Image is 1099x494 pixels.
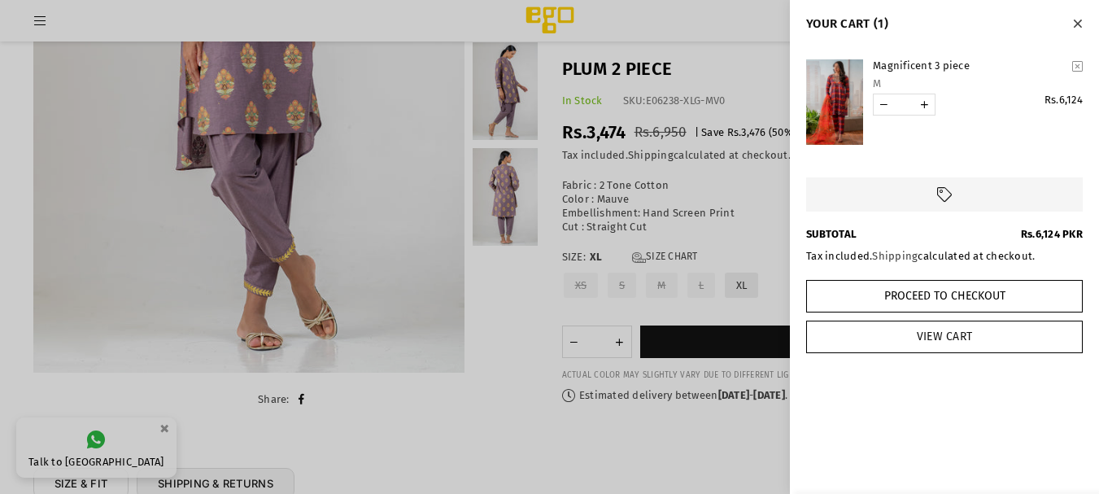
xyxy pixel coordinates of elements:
div: Tax included. calculated at checkout. [806,250,1083,264]
quantity-input: Quantity [873,94,935,116]
h4: YOUR CART (1) [806,16,1083,31]
a: View Cart [806,321,1083,353]
button: Proceed to Checkout [806,280,1083,313]
div: M [873,77,1083,90]
b: SUBTOTAL [806,228,857,242]
button: Close [1068,12,1087,33]
span: Rs.6,124 [1044,94,1083,106]
a: Shipping [872,250,918,262]
span: Rs.6,124 PKR [1021,228,1083,240]
a: Magnificent 3 piece [873,59,1066,73]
